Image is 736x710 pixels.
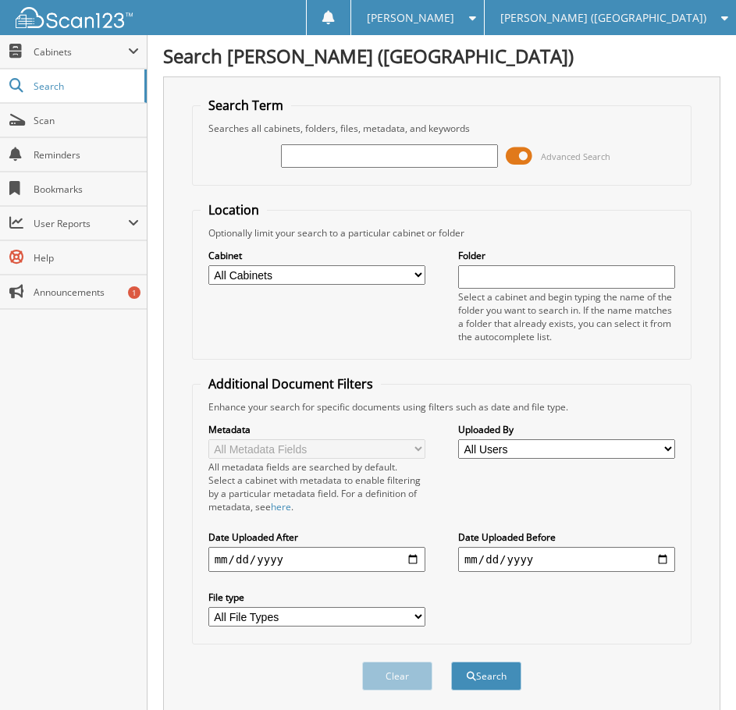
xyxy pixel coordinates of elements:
[34,114,139,127] span: Scan
[201,226,684,240] div: Optionally limit your search to a particular cabinet or folder
[208,423,425,436] label: Metadata
[451,662,521,690] button: Search
[458,290,675,343] div: Select a cabinet and begin typing the name of the folder you want to search in. If the name match...
[208,460,425,513] div: All metadata fields are searched by default. Select a cabinet with metadata to enable filtering b...
[34,217,128,230] span: User Reports
[201,201,267,218] legend: Location
[458,249,675,262] label: Folder
[34,251,139,264] span: Help
[208,531,425,544] label: Date Uploaded After
[500,13,706,23] span: [PERSON_NAME] ([GEOGRAPHIC_DATA])
[16,7,133,28] img: scan123-logo-white.svg
[163,43,720,69] h1: Search [PERSON_NAME] ([GEOGRAPHIC_DATA])
[208,249,425,262] label: Cabinet
[201,97,291,114] legend: Search Term
[201,400,684,414] div: Enhance your search for specific documents using filters such as date and file type.
[458,547,675,572] input: end
[34,80,137,93] span: Search
[201,375,381,392] legend: Additional Document Filters
[541,151,610,162] span: Advanced Search
[128,286,140,299] div: 1
[362,662,432,690] button: Clear
[367,13,454,23] span: [PERSON_NAME]
[271,500,291,513] a: here
[208,591,425,604] label: File type
[34,286,139,299] span: Announcements
[34,45,128,59] span: Cabinets
[458,423,675,436] label: Uploaded By
[34,148,139,162] span: Reminders
[458,531,675,544] label: Date Uploaded Before
[34,183,139,196] span: Bookmarks
[208,547,425,572] input: start
[201,122,684,135] div: Searches all cabinets, folders, files, metadata, and keywords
